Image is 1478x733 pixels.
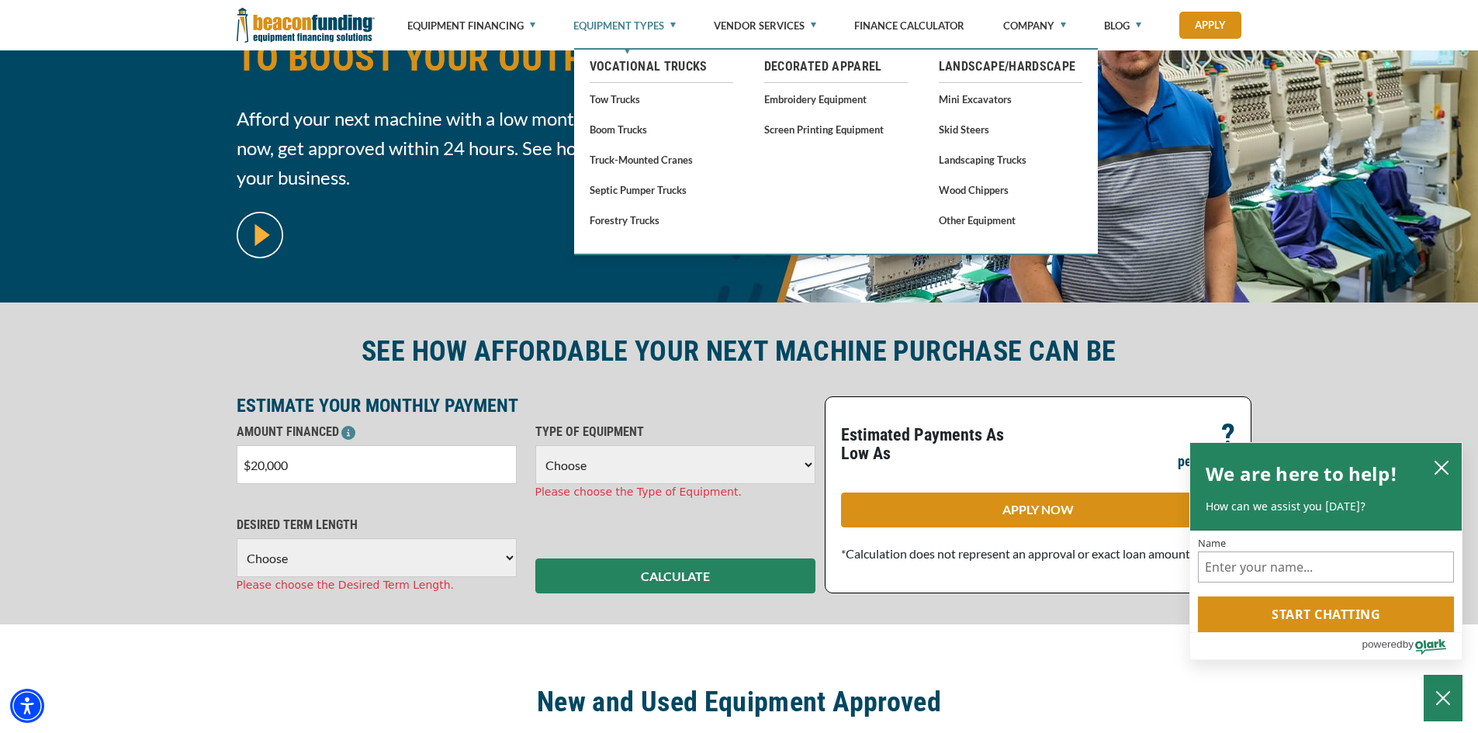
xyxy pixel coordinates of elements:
a: Embroidery Equipment [764,89,908,109]
a: Forestry Trucks [590,210,733,230]
button: Start chatting [1198,596,1454,632]
input: Name [1198,551,1454,583]
label: Name [1198,538,1454,548]
h2: SEE HOW AFFORDABLE YOUR NEXT MACHINE PURCHASE CAN BE [237,334,1242,369]
span: TO BOOST YOUR OUTPUT [237,36,730,81]
p: AMOUNT FINANCED [237,423,517,441]
p: How can we assist you [DATE]? [1206,499,1446,514]
a: Powered by Olark [1362,633,1462,659]
a: Boom Trucks [590,119,733,139]
a: Apply [1179,12,1241,39]
a: Landscaping Trucks [939,150,1082,169]
span: by [1403,634,1414,654]
a: Decorated Apparel [764,57,908,76]
h2: New and Used Equipment Approved [237,684,1242,720]
h2: We are here to help! [1206,458,1397,489]
p: Estimated Payments As Low As [841,426,1029,463]
div: Please choose the Type of Equipment. [535,484,815,500]
button: close chatbox [1429,456,1454,478]
button: CALCULATE [535,558,815,593]
div: Accessibility Menu [10,689,44,723]
p: ? [1221,426,1235,444]
p: DESIRED TERM LENGTH [237,516,517,534]
img: video modal pop-up play button [237,212,283,258]
span: Afford your next machine with a low monthly payment. Apply now, get approved within 24 hours. See... [237,104,730,192]
a: Wood Chippers [939,180,1082,199]
a: Skid Steers [939,119,1082,139]
p: TYPE OF EQUIPMENT [535,423,815,441]
input: $ [237,445,517,484]
p: ESTIMATE YOUR MONTHLY PAYMENT [237,396,815,415]
a: Mini Excavators [939,89,1082,109]
button: Close Chatbox [1424,675,1462,721]
div: Please choose the Desired Term Length. [237,577,517,593]
a: Screen Printing Equipment [764,119,908,139]
a: Truck-Mounted Cranes [590,150,733,169]
a: APPLY NOW [841,493,1235,527]
a: Landscape/Hardscape [939,57,1082,76]
a: Septic Pumper Trucks [590,180,733,199]
div: olark chatbox [1189,442,1462,661]
a: Other Equipment [939,210,1082,230]
span: powered [1362,634,1402,654]
p: per month [1178,452,1235,471]
a: Vocational Trucks [590,57,733,76]
a: Tow Trucks [590,89,733,109]
span: *Calculation does not represent an approval or exact loan amount. [841,546,1192,561]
